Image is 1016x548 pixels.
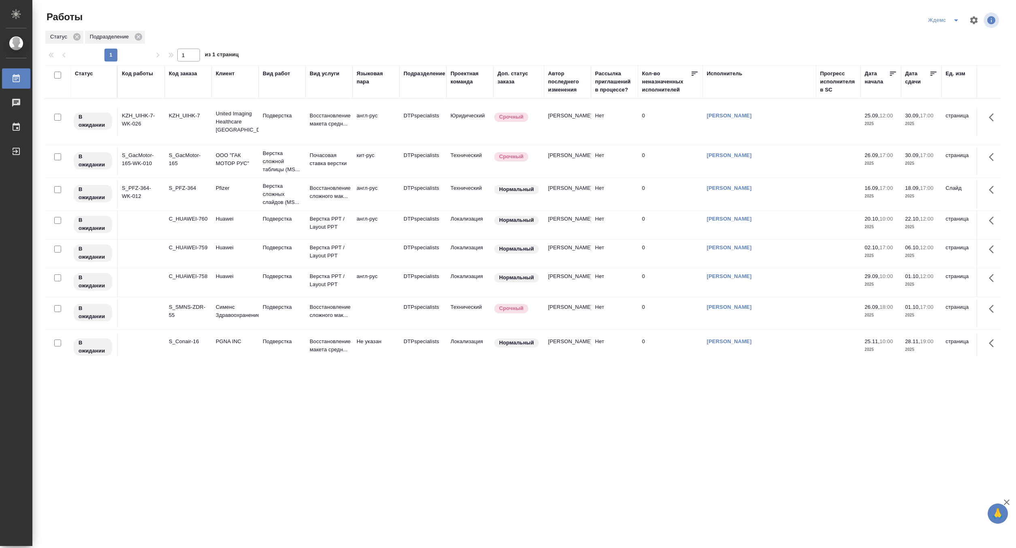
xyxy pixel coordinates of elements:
[446,180,493,208] td: Технический
[638,147,703,176] td: 0
[446,108,493,136] td: Юридический
[45,11,83,23] span: Работы
[942,268,988,297] td: страница
[400,211,446,239] td: DTPspecialists
[638,108,703,136] td: 0
[920,216,933,222] p: 12:00
[991,505,1005,522] span: 🙏
[642,70,691,94] div: Кол-во неназначенных исполнителей
[169,338,208,346] div: S_Conair-16
[400,333,446,362] td: DTPspecialists
[353,108,400,136] td: англ-рус
[905,244,920,251] p: 06.10,
[169,112,208,120] div: KZH_UIHK-7
[79,185,107,202] p: В ожидании
[118,147,165,176] td: S_GacMotor-165-WK-010
[920,338,933,344] p: 19:00
[499,274,534,282] p: Нормальный
[216,272,255,280] p: Huawei
[50,33,70,41] p: Статус
[905,304,920,310] p: 01.10,
[905,152,920,158] p: 30.09,
[400,268,446,297] td: DTPspecialists
[707,216,752,222] a: [PERSON_NAME]
[591,299,638,327] td: Нет
[984,299,1003,319] button: Здесь прячутся важные кнопки
[920,152,933,158] p: 17:00
[216,70,234,78] div: Клиент
[310,184,349,200] p: Восстановление сложного мак...
[310,215,349,231] p: Верстка PPT / Layout PPT
[79,304,107,321] p: В ожидании
[499,304,523,312] p: Срочный
[400,147,446,176] td: DTPspecialists
[591,268,638,297] td: Нет
[544,180,591,208] td: [PERSON_NAME]
[90,33,132,41] p: Подразделение
[905,185,920,191] p: 18.09,
[263,272,302,280] p: Подверстка
[905,192,937,200] p: 2025
[544,268,591,297] td: [PERSON_NAME]
[79,339,107,355] p: В ожидании
[169,215,208,223] div: C_HUAWEI-760
[920,113,933,119] p: 17:00
[591,333,638,362] td: Нет
[169,272,208,280] div: C_HUAWEI-758
[707,273,752,279] a: [PERSON_NAME]
[591,180,638,208] td: Нет
[446,240,493,268] td: Локализация
[865,120,897,128] p: 2025
[707,185,752,191] a: [PERSON_NAME]
[905,346,937,354] p: 2025
[499,185,534,193] p: Нормальный
[544,299,591,327] td: [PERSON_NAME]
[45,31,83,44] div: Статус
[216,303,255,319] p: Сименс Здравоохранение
[905,159,937,168] p: 2025
[942,180,988,208] td: Слайд
[865,70,889,86] div: Дата начала
[942,240,988,268] td: страница
[591,240,638,268] td: Нет
[73,112,113,131] div: Исполнитель назначен, приступать к работе пока рано
[79,245,107,261] p: В ожидании
[310,244,349,260] p: Верстка PPT / Layout PPT
[544,333,591,362] td: [PERSON_NAME]
[984,147,1003,167] button: Здесь прячутся важные кнопки
[499,153,523,161] p: Срочный
[216,110,255,134] p: United Imaging Healthcare [GEOGRAPHIC_DATA]
[169,303,208,319] div: S_SMNS-ZDR-55
[638,333,703,362] td: 0
[263,244,302,252] p: Подверстка
[865,152,880,158] p: 26.09,
[964,11,984,30] span: Настроить таблицу
[353,211,400,239] td: англ-рус
[499,245,534,253] p: Нормальный
[920,273,933,279] p: 12:00
[118,108,165,136] td: KZH_UIHK-7-WK-026
[920,244,933,251] p: 12:00
[400,180,446,208] td: DTPspecialists
[707,304,752,310] a: [PERSON_NAME]
[169,70,197,78] div: Код заказа
[865,216,880,222] p: 20.10,
[984,211,1003,230] button: Здесь прячутся важные кнопки
[905,252,937,260] p: 2025
[865,244,880,251] p: 02.10,
[942,147,988,176] td: страница
[880,273,893,279] p: 10:00
[942,211,988,239] td: страница
[544,240,591,268] td: [PERSON_NAME]
[707,70,742,78] div: Исполнитель
[942,299,988,327] td: страница
[73,303,113,322] div: Исполнитель назначен, приступать к работе пока рано
[79,153,107,169] p: В ожидании
[446,211,493,239] td: Локализация
[880,244,893,251] p: 17:00
[118,180,165,208] td: S_PFZ-364-WK-012
[79,274,107,290] p: В ожидании
[638,180,703,208] td: 0
[400,240,446,268] td: DTPspecialists
[73,244,113,263] div: Исполнитель назначен, приступать к работе пока рано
